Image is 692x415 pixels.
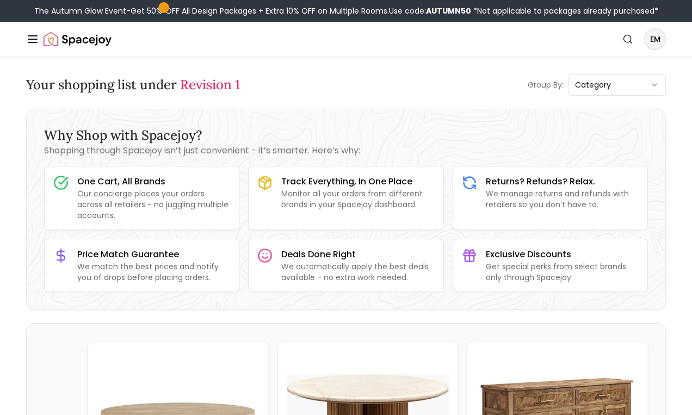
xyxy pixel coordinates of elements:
p: Monitor all your orders from different brands in your Spacejoy dashboard. [281,188,434,210]
p: Get special perks from select brands only through Spacejoy. [486,261,639,283]
h3: Why Shop with Spacejoy? [44,127,648,144]
button: EM [644,28,666,50]
span: Revision 1 [180,76,240,93]
h3: Track Everything, In One Place [281,175,434,188]
a: Spacejoy [44,28,112,50]
div: The Autumn Glow Event-Get 50% OFF All Design Packages + Extra 10% OFF on Multiple Rooms. [34,5,658,16]
h3: One Cart, All Brands [77,175,230,188]
p: We match the best prices and notify you of drops before placing orders. [77,261,230,283]
h3: Returns? Refunds? Relax. [486,175,639,188]
span: EM [645,29,665,49]
p: We automatically apply the best deals available - no extra work needed. [281,261,434,283]
span: *Not applicable to packages already purchased* [471,5,658,16]
img: Spacejoy Logo [44,28,112,50]
b: AUTUMN50 [426,5,471,16]
h3: Deals Done Right [281,248,434,261]
h3: Exclusive Discounts [486,248,639,261]
h3: Your shopping list under [26,76,240,94]
p: Shopping through Spacejoy isn’t just convenient - it’s smarter. Here’s why: [44,144,648,157]
h3: Price Match Guarantee [77,248,230,261]
p: Group By: [528,79,564,90]
p: We manage returns and refunds with retailers so you don’t have to. [486,188,639,210]
span: Use code: [389,5,471,16]
nav: Global [26,22,666,57]
p: Our concierge places your orders across all retailers - no juggling multiple accounts. [77,188,230,221]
